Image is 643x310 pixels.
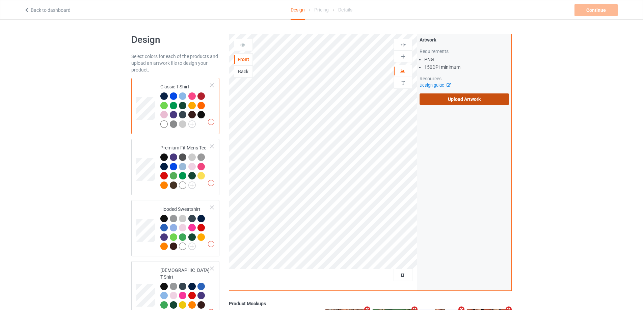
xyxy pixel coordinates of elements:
[160,144,211,188] div: Premium Fit Mens Tee
[170,120,177,128] img: heather_texture.png
[24,7,71,13] a: Back to dashboard
[208,241,214,247] img: exclamation icon
[131,200,219,256] div: Hooded Sweatshirt
[400,41,406,48] img: svg%3E%0A
[400,53,406,60] img: svg%3E%0A
[131,78,219,134] div: Classic T-Shirt
[188,181,196,189] img: svg+xml;base64,PD94bWwgdmVyc2lvbj0iMS4wIiBlbmNvZGluZz0iVVRGLTgiPz4KPHN2ZyB3aWR0aD0iMjJweCIgaGVpZ2...
[338,0,352,19] div: Details
[424,56,509,63] li: PNG
[208,180,214,186] img: exclamation icon
[420,93,509,105] label: Upload Artwork
[420,83,450,88] a: Design guide
[400,80,406,86] img: svg%3E%0A
[424,64,509,71] li: 150 DPI minimum
[160,83,211,127] div: Classic T-Shirt
[197,153,205,161] img: heather_texture.png
[229,300,512,307] div: Product Mockups
[234,68,252,75] div: Back
[420,48,509,55] div: Requirements
[420,75,509,82] div: Resources
[131,53,219,73] div: Select colors for each of the products and upload an artwork file to design your product.
[314,0,329,19] div: Pricing
[208,119,214,125] img: exclamation icon
[188,120,196,128] img: svg+xml;base64,PD94bWwgdmVyc2lvbj0iMS4wIiBlbmNvZGluZz0iVVRGLTgiPz4KPHN2ZyB3aWR0aD0iMjJweCIgaGVpZ2...
[291,0,305,20] div: Design
[420,36,509,43] div: Artwork
[131,34,219,46] h1: Design
[131,139,219,195] div: Premium Fit Mens Tee
[188,243,196,250] img: svg+xml;base64,PD94bWwgdmVyc2lvbj0iMS4wIiBlbmNvZGluZz0iVVRGLTgiPz4KPHN2ZyB3aWR0aD0iMjJweCIgaGVpZ2...
[234,56,252,63] div: Front
[160,206,211,250] div: Hooded Sweatshirt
